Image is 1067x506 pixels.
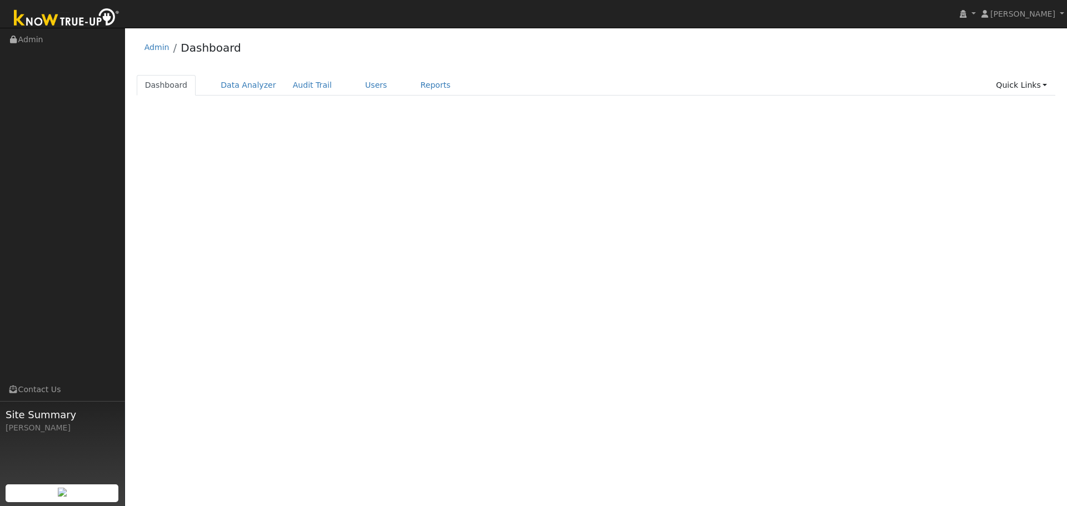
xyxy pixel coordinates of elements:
a: Quick Links [988,75,1055,96]
a: Dashboard [137,75,196,96]
img: retrieve [58,488,67,497]
img: Know True-Up [8,6,125,31]
a: Reports [412,75,459,96]
a: Users [357,75,396,96]
a: Dashboard [181,41,241,54]
a: Audit Trail [285,75,340,96]
span: Site Summary [6,407,119,422]
a: Data Analyzer [212,75,285,96]
span: [PERSON_NAME] [990,9,1055,18]
a: Admin [144,43,169,52]
div: [PERSON_NAME] [6,422,119,434]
